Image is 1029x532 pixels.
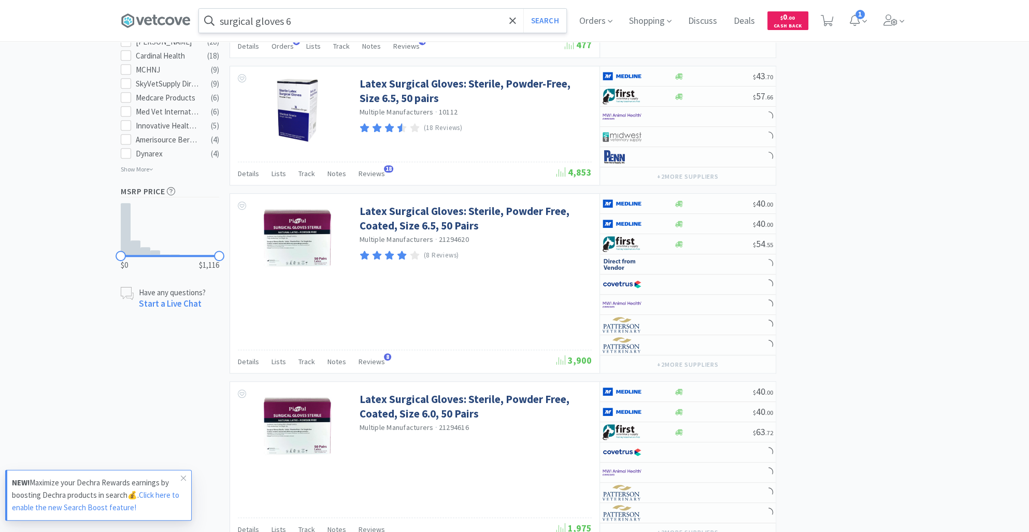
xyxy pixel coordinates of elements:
[384,165,393,172] span: 18
[435,235,437,244] span: ·
[652,169,724,184] button: +2more suppliers
[211,78,219,90] div: ( 9 )
[780,12,795,22] span: 0
[136,92,200,104] div: Medcare Products
[603,404,641,420] img: a646391c64b94eb2892348a965bf03f3_134.png
[765,409,773,416] span: . 00
[121,185,219,197] h5: MSRP Price
[603,384,641,399] img: a646391c64b94eb2892348a965bf03f3_134.png
[238,357,259,366] span: Details
[556,354,592,366] span: 3,900
[360,77,589,105] a: Latex Surgical Gloves: Sterile, Powder-Free, Size 6.5, 50 pairs
[603,216,641,232] img: a646391c64b94eb2892348a965bf03f3_134.png
[12,478,30,487] strong: NEW!
[765,221,773,228] span: . 00
[753,409,756,416] span: $
[753,70,773,82] span: 43
[753,197,773,209] span: 40
[121,259,128,271] span: $0
[136,120,200,132] div: Innovative Healthcare
[211,106,219,118] div: ( 6 )
[730,17,759,26] a: Deals
[439,423,469,432] span: 21294616
[603,424,641,440] img: 67d67680309e4a0bb49a5ff0391dcc42_6.png
[439,235,469,244] span: 21294620
[603,149,641,165] img: e1133ece90fa4a959c5ae41b0808c578_9.png
[238,169,259,178] span: Details
[136,134,200,146] div: Amerisource Bergen
[753,426,773,438] span: 63
[360,107,434,117] a: Multiple Manufacturers
[12,477,181,514] p: Maximize your Dechra Rewards earnings by boosting Dechra products in search💰.
[136,50,200,62] div: Cardinal Health
[271,169,286,178] span: Lists
[684,17,721,26] a: Discuss
[424,250,459,261] p: (8 Reviews)
[139,287,206,298] p: Have any questions?
[211,120,219,132] div: ( 5 )
[753,385,773,397] span: 40
[523,9,566,33] button: Search
[603,109,641,124] img: f6b2451649754179b5b4e0c70c3f7cb0_2.png
[603,317,641,333] img: f5e969b455434c6296c6d81ef179fa71_3.png
[333,41,350,51] span: Track
[767,7,808,35] a: $0.00Cash Back
[211,64,219,76] div: ( 9 )
[424,123,463,134] p: (18 Reviews)
[360,204,589,233] a: Latex Surgical Gloves: Sterile, Powder Free, Coated, Size 6.5, 50 Pairs
[603,337,641,353] img: f5e969b455434c6296c6d81ef179fa71_3.png
[435,107,437,117] span: ·
[136,148,200,160] div: Dynarex
[753,406,773,418] span: 40
[264,392,331,459] img: 2f86f031d40a48709734df60a3a7084f_287955.jpeg
[603,256,641,272] img: c67096674d5b41e1bca769e75293f8dd_19.png
[753,389,756,396] span: $
[753,200,756,208] span: $
[603,465,641,480] img: f6b2451649754179b5b4e0c70c3f7cb0_2.png
[753,218,773,229] span: 40
[360,423,434,432] a: Multiple Manufacturers
[271,41,294,51] span: Orders
[603,89,641,104] img: 67d67680309e4a0bb49a5ff0391dcc42_6.png
[393,41,420,51] span: Reviews
[264,204,331,271] img: a1ea046ebfdb49cfa17c70a6e7c3733f_287947.jpeg
[603,68,641,84] img: a646391c64b94eb2892348a965bf03f3_134.png
[306,41,321,51] span: Lists
[136,106,200,118] div: Med Vet International Direct
[855,10,865,19] span: 1
[359,169,385,178] span: Reviews
[603,129,641,145] img: 4dd14cff54a648ac9e977f0c5da9bc2e_5.png
[275,77,320,144] img: c0b806d293cb4d01a10c7be5c935a8b2_189476.png
[603,236,641,252] img: 67d67680309e4a0bb49a5ff0391dcc42_6.png
[652,357,724,372] button: +2more suppliers
[765,429,773,437] span: . 72
[603,485,641,500] img: f5e969b455434c6296c6d81ef179fa71_3.png
[780,15,783,21] span: $
[238,41,259,51] span: Details
[765,241,773,249] span: . 55
[139,298,202,309] a: Start a Live Chat
[359,357,385,366] span: Reviews
[360,235,434,244] a: Multiple Manufacturers
[753,93,756,101] span: $
[765,73,773,81] span: . 70
[298,169,315,178] span: Track
[787,15,795,21] span: . 00
[603,444,641,460] img: 77fca1acd8b6420a9015268ca798ef17_1.png
[603,277,641,292] img: 77fca1acd8b6420a9015268ca798ef17_1.png
[121,162,153,174] p: Show More
[753,238,773,250] span: 54
[271,357,286,366] span: Lists
[435,423,437,432] span: ·
[753,241,756,249] span: $
[211,148,219,160] div: ( 4 )
[753,90,773,102] span: 57
[765,389,773,396] span: . 00
[603,196,641,211] img: a646391c64b94eb2892348a965bf03f3_134.png
[753,429,756,437] span: $
[753,73,756,81] span: $
[211,92,219,104] div: ( 6 )
[136,64,200,76] div: MCHNJ
[362,41,381,51] span: Notes
[199,259,219,271] span: $1,116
